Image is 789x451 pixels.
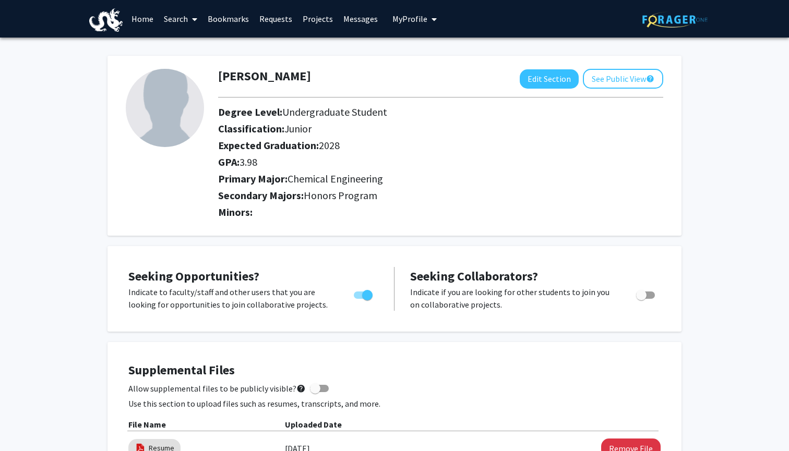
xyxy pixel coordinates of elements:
p: Indicate if you are looking for other students to join you on collaborative projects. [410,286,616,311]
h1: [PERSON_NAME] [218,69,311,84]
a: Home [126,1,159,37]
iframe: Chat [8,404,44,443]
h4: Supplemental Files [128,363,661,378]
span: 3.98 [240,155,257,168]
span: Honors Program [304,189,377,202]
span: Junior [284,122,312,135]
span: 2028 [319,139,340,152]
h2: Expected Graduation: [218,139,663,152]
span: Seeking Collaborators? [410,268,538,284]
b: File Name [128,419,166,430]
a: Projects [297,1,338,37]
span: Seeking Opportunities? [128,268,259,284]
button: Edit Section [520,69,579,89]
p: Use this section to upload files such as resumes, transcripts, and more. [128,397,661,410]
span: Chemical Engineering [288,172,383,185]
h2: Secondary Majors: [218,189,663,202]
div: Toggle [632,286,661,301]
b: Uploaded Date [285,419,342,430]
p: Indicate to faculty/staff and other users that you are looking for opportunities to join collabor... [128,286,334,311]
img: ForagerOne Logo [642,11,708,28]
h2: Primary Major: [218,173,663,185]
img: Drexel University Logo [89,8,123,32]
a: Search [159,1,202,37]
a: Bookmarks [202,1,254,37]
button: See Public View [583,69,663,89]
a: Messages [338,1,383,37]
span: My Profile [392,14,427,24]
img: Profile Picture [126,69,204,147]
span: Allow supplemental files to be publicly visible? [128,382,306,395]
mat-icon: help [296,382,306,395]
h2: Classification: [218,123,663,135]
span: Undergraduate Student [282,105,387,118]
div: Toggle [350,286,378,301]
h2: Minors: [218,206,663,218]
h2: Degree Level: [218,106,663,118]
mat-icon: help [646,72,654,85]
h2: GPA: [218,156,663,168]
a: Requests [254,1,297,37]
